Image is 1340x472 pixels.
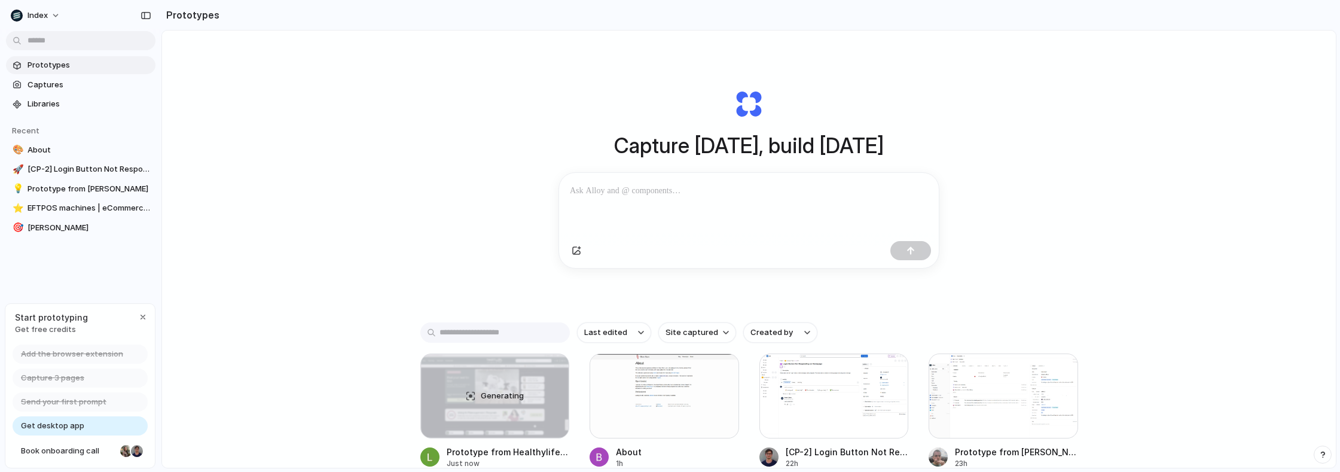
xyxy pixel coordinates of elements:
div: 23h [955,458,1078,469]
div: Christian Iacullo [130,444,144,458]
span: Prototypes [28,59,151,71]
span: Last edited [584,327,627,339]
span: Prototype from [PERSON_NAME] [28,183,151,195]
span: Capture 3 pages [21,372,84,384]
div: 🎯 [13,221,21,235]
span: EFTPOS machines | eCommerce | free quote | Tyro [28,202,151,214]
div: 1h [616,458,642,469]
a: Prototypes [6,56,155,74]
span: Get desktop app [21,420,84,432]
div: Prototype from Healthylife & Healthylife Pharmacy (Formerly Superpharmacy) [447,446,570,458]
button: 💡 [11,183,23,195]
span: Site captured [666,327,718,339]
div: 22h [786,458,909,469]
button: 🚀 [11,163,23,175]
div: Nicole Kubica [119,444,133,458]
span: Generating [481,390,524,402]
button: Index [6,6,66,25]
a: 💡Prototype from [PERSON_NAME] [6,180,155,198]
a: ⭐EFTPOS machines | eCommerce | free quote | Tyro [6,199,155,217]
span: Start prototyping [15,311,88,324]
span: About [28,144,151,156]
a: AboutAbout1h [590,354,739,469]
a: Prototype from Aleksi Kallio - AttioPrototype from [PERSON_NAME]23h [929,354,1078,469]
a: Captures [6,76,155,94]
a: Get desktop app [13,416,148,436]
button: Created by [743,322,817,343]
div: [CP-2] Login Button Not Responding on Homepage - Jira [786,446,909,458]
span: Book onboarding call [21,445,115,457]
span: Index [28,10,48,22]
a: [CP-2] Login Button Not Responding on Homepage - Jira[CP-2] Login Button Not Responding on Homepa... [759,354,909,469]
a: Prototype from Healthylife & Healthylife Pharmacy (Formerly Superpharmacy)GeneratingPrototype fro... [420,354,570,469]
span: Recent [12,126,39,135]
span: Captures [28,79,151,91]
button: Last edited [577,322,651,343]
div: 💡 [13,182,21,196]
span: Created by [750,327,793,339]
div: Prototype from [PERSON_NAME] [955,446,1078,458]
a: Libraries [6,95,155,113]
span: Add the browser extension [21,348,123,360]
span: [CP-2] Login Button Not Responding on Homepage - Jira [28,163,151,175]
div: 🚀 [13,163,21,176]
span: Libraries [28,98,151,110]
h1: Capture [DATE], build [DATE] [614,130,884,162]
div: Just now [447,458,570,469]
a: 🚀[CP-2] Login Button Not Responding on Homepage - Jira [6,160,155,178]
a: Book onboarding call [13,441,148,461]
h2: Prototypes [161,8,219,22]
button: 🎯 [11,222,23,234]
div: ⭐ [13,202,21,215]
button: Site captured [658,322,736,343]
span: [PERSON_NAME] [28,222,151,234]
div: 🎨 [13,143,21,157]
a: 🎨About [6,141,155,159]
button: ⭐ [11,202,23,214]
button: 🎨 [11,144,23,156]
span: Send your first prompt [21,396,106,408]
a: 🎯[PERSON_NAME] [6,219,155,237]
div: About [616,446,642,458]
span: Get free credits [15,324,88,336]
